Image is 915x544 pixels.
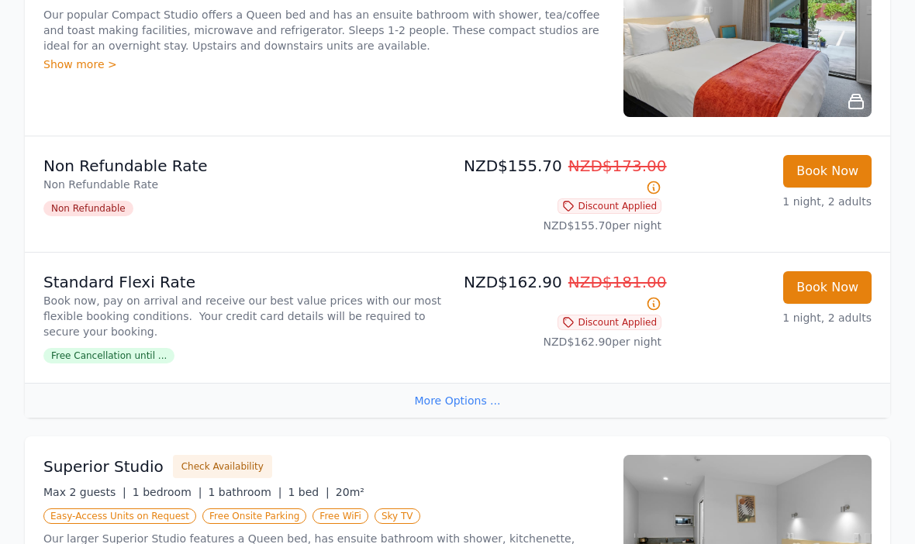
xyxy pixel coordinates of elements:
[464,155,661,198] p: NZD$155.70
[43,57,605,72] div: Show more >
[43,177,451,192] p: Non Refundable Rate
[674,310,872,325] p: 1 night, 2 adults
[783,271,872,304] button: Book Now
[464,218,661,233] p: NZD$155.70 per night
[208,486,281,498] span: 1 bathroom |
[336,486,364,498] span: 20m²
[464,271,661,315] p: NZD$162.90
[43,7,605,53] p: Our popular Compact Studio offers a Queen bed and has an ensuite bathroom with shower, tea/coffee...
[173,455,272,478] button: Check Availability
[558,198,661,214] span: Discount Applied
[568,157,667,175] span: NZD$173.00
[674,194,872,209] p: 1 night, 2 adults
[288,486,329,498] span: 1 bed |
[43,456,164,477] h3: Superior Studio
[43,508,196,524] span: Easy-Access Units on Request
[43,348,174,363] span: Free Cancellation until ...
[43,201,133,216] span: Non Refundable
[43,155,451,177] p: Non Refundable Rate
[312,508,368,524] span: Free WiFi
[25,383,890,418] div: More Options ...
[43,486,126,498] span: Max 2 guests |
[783,155,872,188] button: Book Now
[43,271,451,293] p: Standard Flexi Rate
[558,315,661,330] span: Discount Applied
[375,508,420,524] span: Sky TV
[133,486,202,498] span: 1 bedroom |
[43,293,451,339] p: Book now, pay on arrival and receive our best value prices with our most flexible booking conditi...
[464,334,661,349] p: NZD$162.90 per night
[202,508,306,524] span: Free Onsite Parking
[568,273,667,291] span: NZD$181.00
